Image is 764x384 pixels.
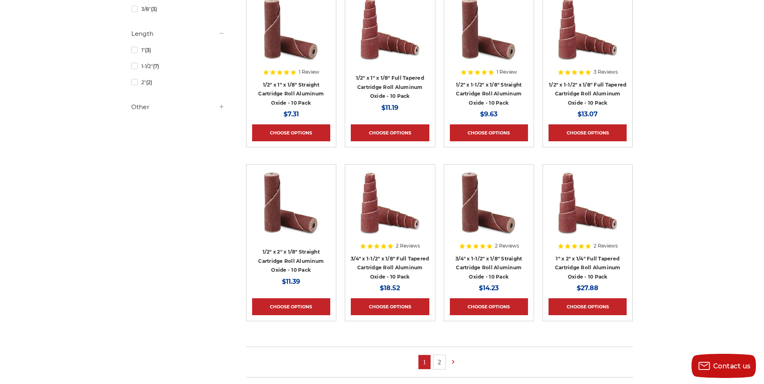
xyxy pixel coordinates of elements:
[258,249,324,273] a: 1/2" x 2" x 1/8" Straight Cartridge Roll Aluminum Oxide - 10 Pack
[131,75,225,89] a: 2"
[131,43,225,57] a: 1"
[358,170,422,235] img: Cartridge Roll 3/4" x 1-1/2" x 1/8" Tapered
[692,354,756,378] button: Contact us
[252,124,330,141] a: Choose Options
[282,278,300,285] span: $11.39
[555,256,621,280] a: 1" x 2" x 1/4" Full Tapered Cartridge Roll Aluminum Oxide - 10 Pack
[555,170,620,235] img: Cartridge Roll 1" x 2" x 1/4" Full Tapered
[549,298,627,315] a: Choose Options
[351,170,429,248] a: Cartridge Roll 3/4" x 1-1/2" x 1/8" Tapered
[381,104,398,111] span: $11.19
[252,170,330,248] a: Cartridge Roll 1/2" x 2" x 1/8"" Straight
[351,124,429,141] a: Choose Options
[578,110,598,118] span: $13.07
[479,284,499,292] span: $14.23
[131,102,225,112] h5: Other
[351,298,429,315] a: Choose Options
[284,110,299,118] span: $7.31
[457,170,521,235] img: Cartridge Roll 3/4" x 1-1/2" x 1/8" Straight
[145,47,151,53] span: (3)
[258,82,324,106] a: 1/2" x 1" x 1/8" Straight Cartridge Roll Aluminum Oxide - 10 Pack
[549,82,626,106] a: 1/2" x 1-1/2" x 1/8" Full Tapered Cartridge Roll Aluminum Oxide - 10 Pack
[259,170,323,235] img: Cartridge Roll 1/2" x 2" x 1/8"" Straight
[433,355,445,369] a: 2
[356,75,424,99] a: 1/2" x 1" x 1/8" Full Tapered Cartridge Roll Aluminum Oxide - 10 Pack
[450,124,528,141] a: Choose Options
[153,63,159,69] span: (7)
[151,6,157,12] span: (3)
[131,59,225,73] a: 1-1/2"
[131,2,225,16] a: 3/8"
[418,355,431,369] a: 1
[131,29,225,39] h5: Length
[480,110,497,118] span: $9.63
[380,284,400,292] span: $18.52
[549,124,627,141] a: Choose Options
[456,82,522,106] a: 1/2" x 1-1/2" x 1/8" Straight Cartridge Roll Aluminum Oxide - 10 Pack
[252,298,330,315] a: Choose Options
[549,170,627,248] a: Cartridge Roll 1" x 2" x 1/4" Full Tapered
[146,79,152,85] span: (2)
[450,170,528,248] a: Cartridge Roll 3/4" x 1-1/2" x 1/8" Straight
[456,256,522,280] a: 3/4" x 1-1/2" x 1/8" Straight Cartridge Roll Aluminum Oxide - 10 Pack
[577,284,598,292] span: $27.88
[351,256,429,280] a: 3/4" x 1-1/2" x 1/8" Full Tapered Cartridge Roll Aluminum Oxide - 10 Pack
[450,298,528,315] a: Choose Options
[713,362,751,370] span: Contact us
